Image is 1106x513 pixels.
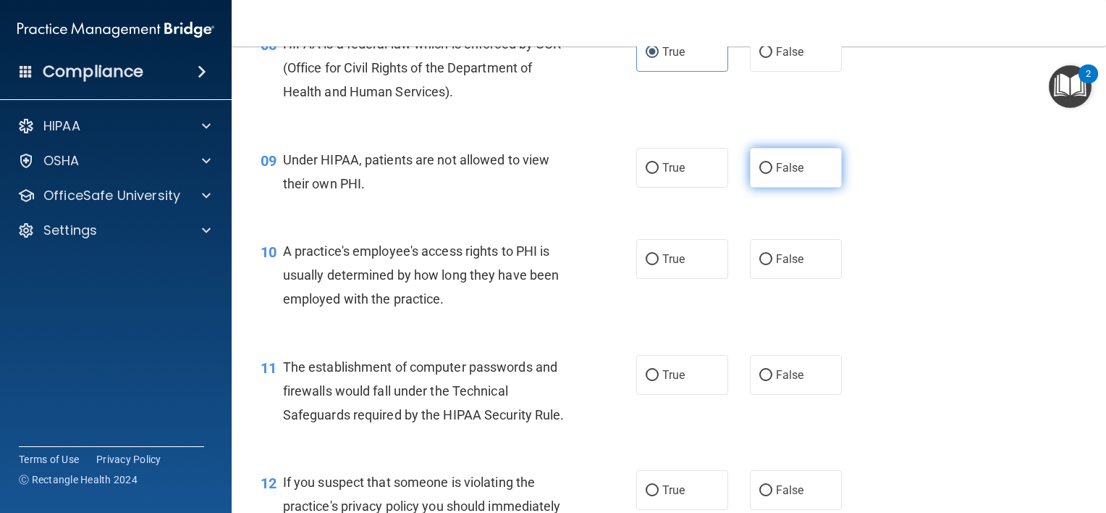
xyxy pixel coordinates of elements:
[43,117,80,135] p: HIPAA
[646,47,659,58] input: True
[43,152,80,170] p: OSHA
[776,483,804,497] span: False
[17,222,211,239] a: Settings
[43,62,143,82] h4: Compliance
[662,483,685,497] span: True
[776,161,804,175] span: False
[759,370,772,381] input: False
[646,163,659,174] input: True
[662,252,685,266] span: True
[96,452,161,467] a: Privacy Policy
[283,152,550,191] span: Under HIPAA, patients are not allowed to view their own PHI.
[283,36,562,99] span: HIPAA is a federal law which is enforced by OCR (Office for Civil Rights of the Department of Hea...
[283,359,565,422] span: The establishment of computer passwords and firewalls would fall under the Technical Safeguards r...
[662,368,685,382] span: True
[283,243,560,306] span: A practice's employee's access rights to PHI is usually determined by how long they have been emp...
[646,370,659,381] input: True
[759,47,772,58] input: False
[17,187,211,204] a: OfficeSafe University
[646,485,659,496] input: True
[1086,74,1091,93] div: 2
[646,254,659,265] input: True
[759,485,772,496] input: False
[17,117,211,135] a: HIPAA
[776,45,804,59] span: False
[19,472,138,487] span: Ⓒ Rectangle Health 2024
[1049,65,1092,108] button: Open Resource Center, 2 new notifications
[856,434,1089,491] iframe: Drift Widget Chat Controller
[662,45,685,59] span: True
[17,152,211,170] a: OSHA
[776,368,804,382] span: False
[19,452,79,467] a: Terms of Use
[43,222,97,239] p: Settings
[776,252,804,266] span: False
[261,152,276,170] span: 09
[261,36,276,54] span: 08
[43,187,180,204] p: OfficeSafe University
[662,161,685,175] span: True
[759,254,772,265] input: False
[261,243,276,261] span: 10
[261,359,276,377] span: 11
[759,163,772,174] input: False
[17,15,214,44] img: PMB logo
[261,475,276,492] span: 12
